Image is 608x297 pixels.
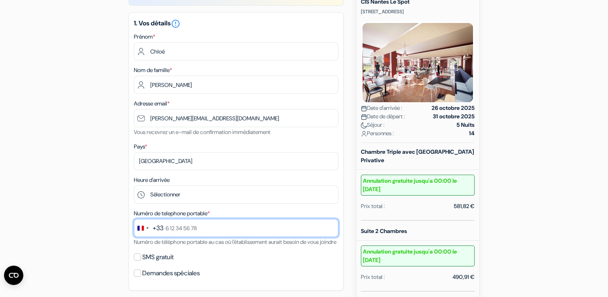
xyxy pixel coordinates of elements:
[433,112,475,121] strong: 31 octobre 2025
[134,176,170,184] label: Heure d'arrivée
[142,268,200,279] label: Demandes spéciales
[134,219,338,237] input: 6 12 34 56 78
[361,112,405,121] span: Date de départ :
[4,266,23,285] button: Ouvrir le widget CMP
[361,114,367,120] img: calendar.svg
[134,128,270,136] small: Vous recevrez un e-mail de confirmation immédiatement
[134,33,155,41] label: Prénom
[454,202,475,210] div: 581,82 €
[361,175,475,196] small: Annulation gratuite jusqu'a 00:00 le [DATE]
[134,76,338,94] input: Entrer le nom de famille
[361,105,367,111] img: calendar.svg
[361,104,402,112] span: Date d'arrivée :
[134,42,338,60] input: Entrez votre prénom
[142,252,174,263] label: SMS gratuit
[134,142,147,151] label: Pays
[361,227,407,235] b: Suite 2 Chambres
[134,238,336,245] small: Numéro de téléphone portable au cas où l'établissement aurait besoin de vous joindre
[134,66,172,74] label: Nom de famille
[361,245,475,266] small: Annulation gratuite jusqu'a 00:00 le [DATE]
[432,104,475,112] strong: 26 octobre 2025
[361,129,394,138] span: Personnes :
[153,223,164,233] div: +33
[361,148,474,164] b: Chambre Triple avec [GEOGRAPHIC_DATA] Privative
[361,122,367,128] img: moon.svg
[171,19,180,27] a: error_outline
[457,121,475,129] strong: 5 Nuits
[134,19,338,29] h5: 1. Vos détails
[361,121,385,129] span: Séjour :
[134,99,170,108] label: Adresse email
[171,19,180,29] i: error_outline
[134,109,338,127] input: Entrer adresse e-mail
[134,219,164,237] button: Change country, selected France (+33)
[469,129,475,138] strong: 14
[361,131,367,137] img: user_icon.svg
[452,273,475,281] div: 490,91 €
[134,209,210,218] label: Numéro de telephone portable
[361,8,475,15] p: [STREET_ADDRESS]
[361,273,385,281] div: Prix total :
[361,202,385,210] div: Prix total :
